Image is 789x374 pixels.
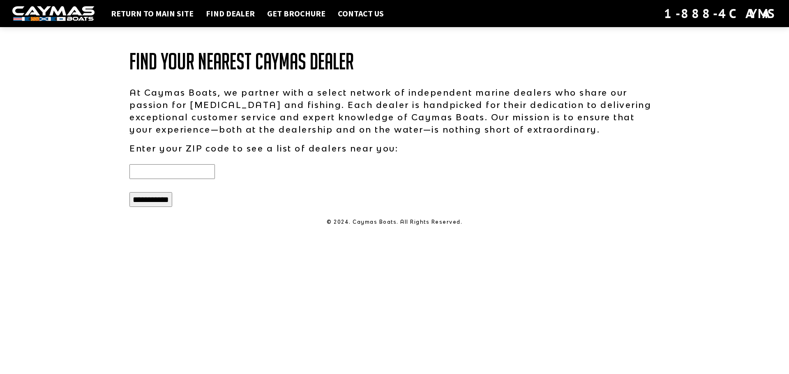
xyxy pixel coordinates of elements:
[129,49,660,74] h1: Find Your Nearest Caymas Dealer
[202,8,259,19] a: Find Dealer
[129,218,660,226] p: © 2024. Caymas Boats. All Rights Reserved.
[12,6,95,21] img: white-logo-c9c8dbefe5ff5ceceb0f0178aa75bf4bb51f6bca0971e226c86eb53dfe498488.png
[334,8,388,19] a: Contact Us
[129,142,660,154] p: Enter your ZIP code to see a list of dealers near you:
[107,8,198,19] a: Return to main site
[664,5,777,23] div: 1-888-4CAYMAS
[263,8,330,19] a: Get Brochure
[129,86,660,135] p: At Caymas Boats, we partner with a select network of independent marine dealers who share our pas...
